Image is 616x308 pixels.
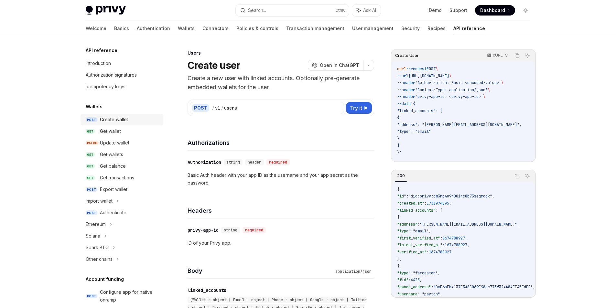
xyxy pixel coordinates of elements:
span: --data [397,101,411,106]
span: PATCH [86,141,99,145]
span: , [420,277,422,282]
span: --header [397,94,415,99]
span: : [424,201,427,206]
span: 'Content-Type: application/json' [415,87,488,92]
a: API reference [453,21,485,36]
h5: API reference [86,47,117,54]
div: required [243,227,266,233]
span: }' [397,150,402,155]
span: 'privy-app-id: <privy-app-id>' [415,94,483,99]
span: "verified_at" [397,250,427,255]
span: "created_at" [397,201,424,206]
span: string [224,228,237,233]
a: Basics [114,21,129,36]
span: , [467,242,470,248]
span: "type" [397,271,411,276]
span: "address" [397,222,417,227]
span: 4423 [411,277,420,282]
h4: Headers [188,206,374,215]
span: "linked_accounts" [397,208,436,213]
div: Spark BTC [86,244,109,251]
span: 'Authorization: Basic <encoded-value>' [415,80,501,85]
span: "fid" [397,277,408,282]
h1: Create user [188,59,241,71]
a: POSTExport wallet [81,184,163,195]
span: GET [86,152,95,157]
span: : [408,277,411,282]
img: light logo [86,6,126,15]
button: Ask AI [352,5,381,16]
div: Update wallet [100,139,129,147]
span: "first_verified_at" [397,236,440,241]
div: Ethereum [86,220,106,228]
span: POST [86,294,97,299]
span: --header [397,87,415,92]
h5: Account funding [86,275,124,283]
div: Authorization signatures [86,71,137,79]
span: "0xE6bFb4137F3A8C069F98cc775f324A84FE45FdFF" [433,284,533,290]
span: 1674788927 [442,236,465,241]
span: Open in ChatGPT [320,62,359,69]
div: Get wallet [100,127,121,135]
span: "did:privy:cm3np4u9j001rc8b73seqmqqk" [408,194,492,199]
a: User management [352,21,394,36]
a: Support [449,7,467,14]
span: Create User [395,53,419,58]
a: GETGet transactions [81,172,163,184]
div: Other chains [86,255,113,263]
span: "email" [413,228,429,234]
span: "address": "[PERSON_NAME][EMAIL_ADDRESS][DOMAIN_NAME]", [397,122,522,127]
span: : [440,236,442,241]
span: \ [488,87,490,92]
span: : [431,284,433,290]
span: , [429,228,431,234]
span: }, [397,257,402,262]
span: Ask AI [363,7,376,14]
a: Security [401,21,420,36]
a: Wallets [178,21,195,36]
p: ID of your Privy app. [188,239,374,247]
div: Solana [86,232,100,240]
button: cURL [483,50,511,61]
span: "type": "email" [397,129,431,134]
a: Dashboard [475,5,515,16]
span: --header [397,80,415,85]
span: \ [436,66,438,71]
div: linked_accounts [188,287,226,293]
a: Recipes [427,21,446,36]
span: curl [397,66,406,71]
span: "username" [397,292,420,297]
span: : [427,250,429,255]
button: Ask AI [523,51,532,60]
button: Toggle dark mode [520,5,531,16]
span: \ [501,80,503,85]
span: GET [86,175,95,180]
a: Connectors [202,21,229,36]
span: \ [483,94,485,99]
div: Users [188,50,374,56]
span: { [397,187,399,192]
p: cURL [493,53,503,58]
span: POST [86,117,97,122]
button: Open in ChatGPT [308,60,363,71]
a: PATCHUpdate wallet [81,137,163,149]
button: Ask AI [523,172,532,180]
a: Introduction [81,58,163,69]
div: POST [192,104,209,112]
span: : [411,271,413,276]
div: required [266,159,290,165]
button: Search...CtrlK [236,5,349,16]
h5: Wallets [86,103,103,111]
span: : [ [436,208,442,213]
div: Create wallet [100,116,128,123]
div: Get balance [100,162,126,170]
div: 200 [395,172,407,180]
a: Authorization signatures [81,69,163,81]
div: Introduction [86,59,111,67]
div: Authorization [188,159,221,165]
span: , [517,222,519,227]
span: "linked_accounts": [ [397,108,442,113]
span: 1674788927 [445,242,467,248]
span: 1731974895 [427,201,449,206]
a: POSTCreate wallet [81,114,163,125]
